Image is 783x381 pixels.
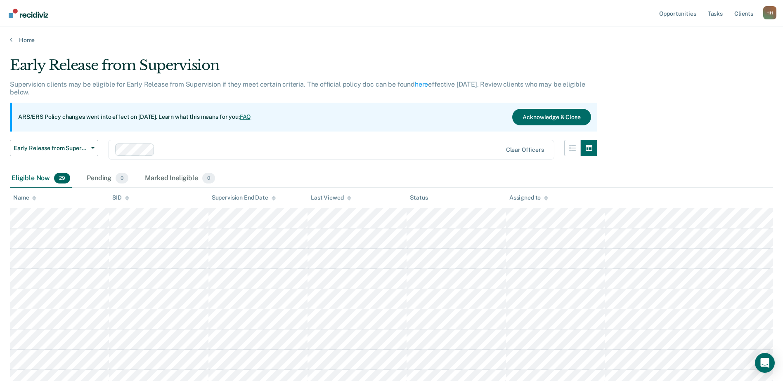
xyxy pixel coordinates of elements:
span: 0 [202,173,215,183]
p: ARS/ERS Policy changes went into effect on [DATE]. Learn what this means for you: [18,113,251,121]
div: Early Release from Supervision [10,57,597,80]
a: Home [10,36,773,44]
img: Recidiviz [9,9,48,18]
div: Eligible Now29 [10,169,72,188]
button: Acknowledge & Close [512,109,591,125]
span: 0 [116,173,128,183]
p: Supervision clients may be eligible for Early Release from Supervision if they meet certain crite... [10,80,585,96]
a: FAQ [240,113,251,120]
div: H H [763,6,776,19]
span: Early Release from Supervision [14,145,88,152]
button: Early Release from Supervision [10,140,98,156]
div: Status [410,194,428,201]
a: here [415,80,428,88]
div: Supervision End Date [212,194,276,201]
div: Name [13,194,36,201]
div: Last Viewed [311,194,351,201]
div: Open Intercom Messenger [755,353,775,373]
div: Marked Ineligible0 [143,169,217,188]
div: SID [112,194,129,201]
div: Assigned to [509,194,548,201]
div: Pending0 [85,169,130,188]
span: 29 [54,173,70,183]
button: Profile dropdown button [763,6,776,19]
div: Clear officers [506,146,544,153]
